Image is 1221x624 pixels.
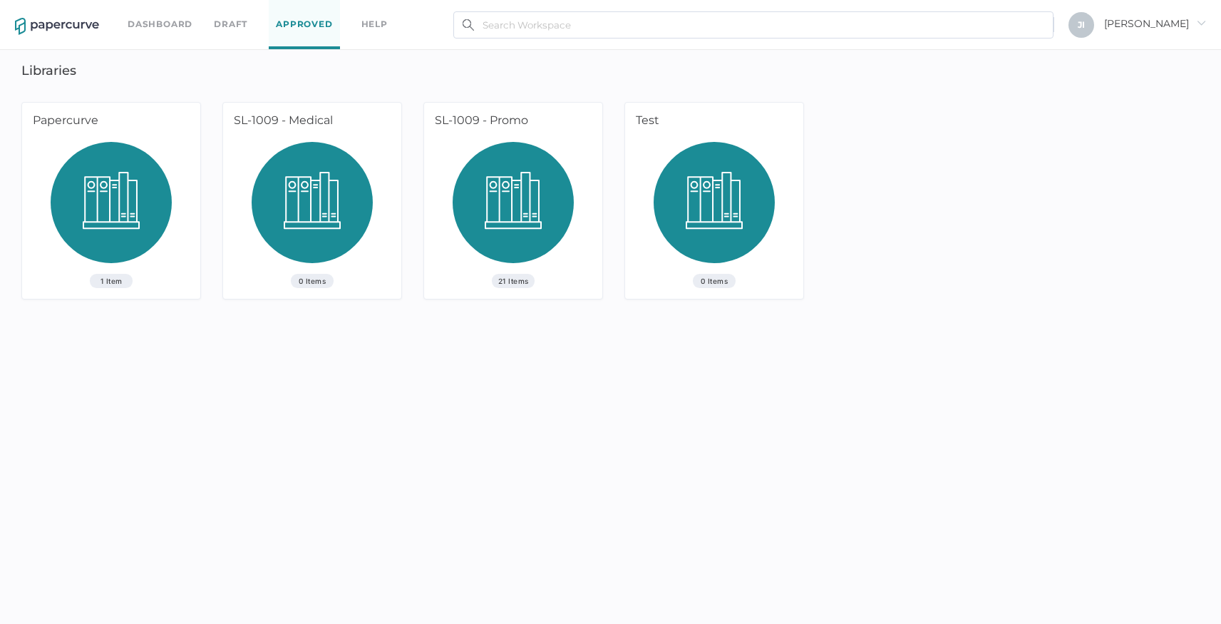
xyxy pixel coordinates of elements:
a: Draft [214,16,247,32]
span: 0 Items [291,274,334,288]
i: arrow_right [1196,18,1206,28]
span: 21 Items [492,274,535,288]
h3: Libraries [21,63,76,78]
a: Papercurve1 Item [22,103,200,299]
img: library_icon.d60aa8ac.svg [654,142,775,274]
div: Test [625,103,798,142]
span: [PERSON_NAME] [1104,17,1206,30]
input: Search Workspace [453,11,1053,39]
a: SL-1009 - Promo21 Items [424,103,602,299]
img: search.bf03fe8b.svg [463,19,474,31]
span: 0 Items [693,274,736,288]
a: Test0 Items [625,103,803,299]
img: library_icon.d60aa8ac.svg [252,142,373,274]
span: 1 Item [90,274,133,288]
a: SL-1009 - Medical0 Items [223,103,401,299]
div: Papercurve [22,103,195,142]
img: papercurve-logo-colour.7244d18c.svg [15,18,99,35]
div: SL-1009 - Promo [424,103,597,142]
div: help [361,16,388,32]
img: library_icon.d60aa8ac.svg [51,142,172,274]
a: Dashboard [128,16,192,32]
img: library_icon.d60aa8ac.svg [453,142,574,274]
span: J I [1078,19,1085,30]
div: SL-1009 - Medical [223,103,396,142]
